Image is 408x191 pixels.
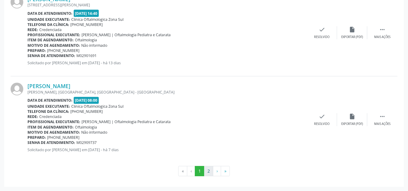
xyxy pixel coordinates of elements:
[11,166,397,176] ul: Pagination
[74,97,99,104] span: [DATE] 08:00
[71,104,124,109] span: Clinica Oftalmologica Zona Sul
[27,130,80,135] b: Motivo de agendamento:
[27,83,70,89] a: [PERSON_NAME]
[82,119,171,124] span: [PERSON_NAME] | Oftalmologia Pediatra e Catarata
[204,166,213,176] button: Go to page 2
[27,11,72,16] b: Data de atendimento:
[76,53,97,58] span: M02901691
[374,122,390,126] div: Mais ações
[27,147,307,152] p: Solicitado por [PERSON_NAME] em [DATE] - há 7 dias
[314,122,329,126] div: Resolvido
[341,122,363,126] div: Exportar (PDF)
[319,26,325,33] i: check
[27,53,75,58] b: Senha de atendimento:
[75,37,97,43] span: Oftalmologia
[27,32,80,37] b: Profissional executante:
[27,2,307,8] div: [STREET_ADDRESS][PERSON_NAME]
[81,43,107,48] span: Não informado
[27,27,38,32] b: Rede:
[71,17,124,22] span: Clinica Oftalmologica Zona Sul
[341,35,363,39] div: Exportar (PDF)
[27,48,46,53] b: Preparo:
[11,83,23,95] img: img
[27,98,72,103] b: Data de atendimento:
[27,22,69,27] b: Telefone da clínica:
[27,43,80,48] b: Motivo de agendamento:
[27,135,46,140] b: Preparo:
[213,166,221,176] button: Go to next page
[27,109,69,114] b: Telefone da clínica:
[27,17,70,22] b: Unidade executante:
[81,130,107,135] span: Não informado
[82,32,171,37] span: [PERSON_NAME] | Oftalmologia Pediatra e Catarata
[349,26,355,33] i: insert_drive_file
[27,114,38,119] b: Rede:
[47,135,79,140] span: [PHONE_NUMBER]
[39,27,62,32] span: Credenciada
[27,119,80,124] b: Profissional executante:
[27,140,75,145] b: Senha de atendimento:
[195,166,204,176] button: Go to page 1
[27,90,307,95] div: [PERSON_NAME], [GEOGRAPHIC_DATA], [GEOGRAPHIC_DATA] - [GEOGRAPHIC_DATA]
[27,125,74,130] b: Item de agendamento:
[27,37,74,43] b: Item de agendamento:
[349,113,355,120] i: insert_drive_file
[70,22,103,27] span: [PHONE_NUMBER]
[319,113,325,120] i: check
[75,125,97,130] span: Oftalmologia
[374,35,390,39] div: Mais ações
[74,10,99,17] span: [DATE] 14:40
[314,35,329,39] div: Resolvido
[47,48,79,53] span: [PHONE_NUMBER]
[76,140,97,145] span: M02909737
[70,109,103,114] span: [PHONE_NUMBER]
[379,26,386,33] i: 
[221,166,230,176] button: Go to last page
[39,114,62,119] span: Credenciada
[379,113,386,120] i: 
[27,104,70,109] b: Unidade executante:
[27,60,307,65] p: Solicitado por [PERSON_NAME] em [DATE] - há 13 dias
